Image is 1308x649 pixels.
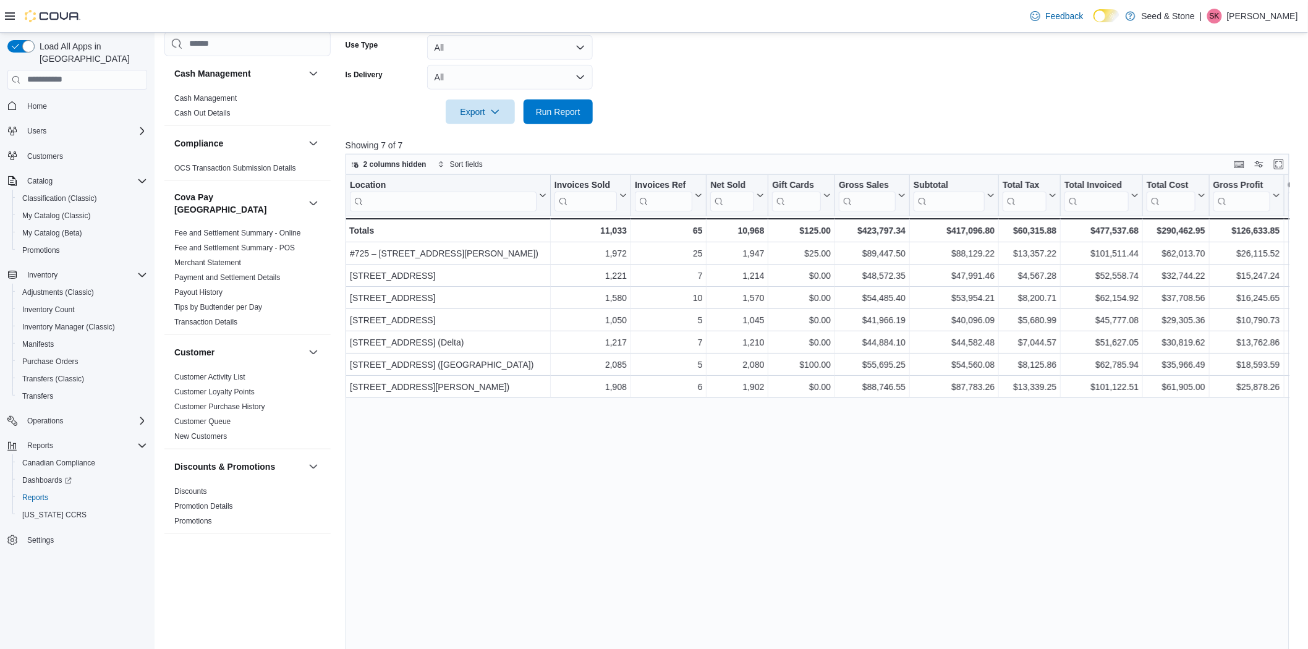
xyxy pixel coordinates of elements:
[17,302,147,317] span: Inventory Count
[22,438,58,453] button: Reports
[174,228,301,237] a: Fee and Settlement Summary - Online
[22,533,59,548] a: Settings
[2,147,152,165] button: Customers
[635,291,702,305] div: 10
[22,174,57,189] button: Catalog
[174,416,231,426] span: Customer Queue
[554,313,627,328] div: 1,050
[554,268,627,283] div: 1,221
[2,97,152,115] button: Home
[12,489,152,506] button: Reports
[1064,179,1129,191] div: Total Invoiced
[363,159,427,169] span: 2 columns hidden
[914,380,995,394] div: $87,783.26
[22,149,68,164] a: Customers
[27,416,64,426] span: Operations
[174,137,304,149] button: Compliance
[349,223,546,238] div: Totals
[772,268,831,283] div: $0.00
[174,515,212,525] span: Promotions
[346,157,431,172] button: 2 columns hidden
[1213,179,1280,211] button: Gross Profit
[1227,9,1298,23] p: [PERSON_NAME]
[174,501,233,511] span: Promotion Details
[839,268,906,283] div: $48,572.35
[22,414,147,428] span: Operations
[914,246,995,261] div: $88,129.22
[12,472,152,489] a: Dashboards
[635,223,702,238] div: 65
[22,305,75,315] span: Inventory Count
[635,313,702,328] div: 5
[710,380,764,394] div: 1,902
[1003,357,1056,372] div: $8,125.86
[174,227,301,237] span: Fee and Settlement Summary - Online
[174,67,251,79] h3: Cash Management
[914,357,995,372] div: $54,560.08
[174,386,255,396] span: Customer Loyalty Points
[710,179,754,211] div: Net Sold
[1213,357,1280,372] div: $18,593.59
[350,179,537,191] div: Location
[12,336,152,353] button: Manifests
[1213,223,1280,238] div: $126,633.85
[554,179,627,211] button: Invoices Sold
[772,179,821,211] div: Gift Card Sales
[1064,357,1139,372] div: $62,785.94
[12,242,152,259] button: Promotions
[772,179,821,191] div: Gift Cards
[164,90,331,125] div: Cash Management
[772,246,831,261] div: $25.00
[635,268,702,283] div: 7
[839,291,906,305] div: $54,485.40
[174,372,245,381] a: Customer Activity List
[2,437,152,454] button: Reports
[1064,291,1139,305] div: $62,154.92
[1064,268,1139,283] div: $52,558.74
[17,285,99,300] a: Adjustments (Classic)
[12,506,152,524] button: [US_STATE] CCRS
[174,163,296,172] span: OCS Transaction Submission Details
[772,179,831,211] button: Gift Cards
[174,67,304,79] button: Cash Management
[839,179,896,211] div: Gross Sales
[174,190,304,215] h3: Cova Pay [GEOGRAPHIC_DATA]
[2,266,152,284] button: Inventory
[22,322,115,332] span: Inventory Manager (Classic)
[1026,4,1088,28] a: Feedback
[17,507,147,522] span: Washington CCRS
[17,243,65,258] a: Promotions
[446,100,515,124] button: Export
[12,353,152,370] button: Purchase Orders
[306,195,321,210] button: Cova Pay [GEOGRAPHIC_DATA]
[27,270,57,280] span: Inventory
[1207,9,1222,23] div: Sriram Kumar
[1003,179,1047,191] div: Total Tax
[164,483,331,533] div: Discounts & Promotions
[350,313,546,328] div: [STREET_ADDRESS]
[164,369,331,448] div: Customer
[710,223,764,238] div: 10,968
[22,99,52,114] a: Home
[635,179,702,211] button: Invoices Ref
[1147,291,1205,305] div: $37,708.56
[1213,268,1280,283] div: $15,247.24
[174,273,280,281] a: Payment and Settlement Details
[1003,313,1056,328] div: $5,680.99
[22,475,72,485] span: Dashboards
[17,243,147,258] span: Promotions
[1213,291,1280,305] div: $16,245.65
[17,191,102,206] a: Classification (Classic)
[1003,335,1056,350] div: $7,044.57
[22,211,91,221] span: My Catalog (Classic)
[635,357,702,372] div: 5
[1147,380,1205,394] div: $61,905.00
[554,246,627,261] div: 1,972
[839,179,896,191] div: Gross Sales
[27,126,46,136] span: Users
[450,159,483,169] span: Sort fields
[174,257,241,267] span: Merchant Statement
[453,100,507,124] span: Export
[12,454,152,472] button: Canadian Compliance
[174,486,207,496] span: Discounts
